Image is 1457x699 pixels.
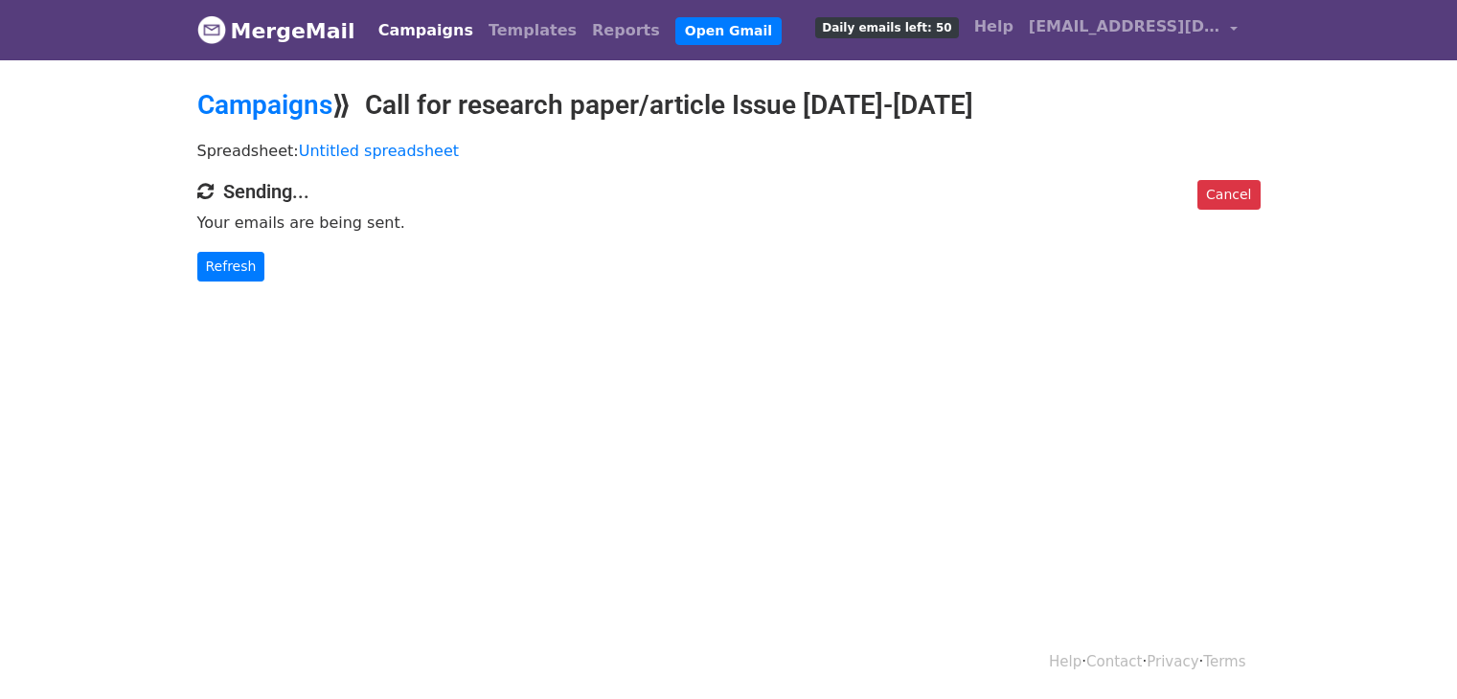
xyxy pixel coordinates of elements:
[481,11,584,50] a: Templates
[1029,15,1220,38] span: [EMAIL_ADDRESS][DOMAIN_NAME]
[815,17,958,38] span: Daily emails left: 50
[1086,653,1142,670] a: Contact
[967,8,1021,46] a: Help
[197,89,1261,122] h2: ⟫ Call for research paper/article Issue [DATE]-[DATE]
[197,213,1261,233] p: Your emails are being sent.
[808,8,966,46] a: Daily emails left: 50
[1147,653,1198,670] a: Privacy
[197,11,355,51] a: MergeMail
[584,11,668,50] a: Reports
[197,89,332,121] a: Campaigns
[197,141,1261,161] p: Spreadsheet:
[1197,180,1260,210] a: Cancel
[197,180,1261,203] h4: Sending...
[299,142,459,160] a: Untitled spreadsheet
[675,17,782,45] a: Open Gmail
[371,11,481,50] a: Campaigns
[1203,653,1245,670] a: Terms
[1049,653,1081,670] a: Help
[197,15,226,44] img: MergeMail logo
[197,252,265,282] a: Refresh
[1021,8,1245,53] a: [EMAIL_ADDRESS][DOMAIN_NAME]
